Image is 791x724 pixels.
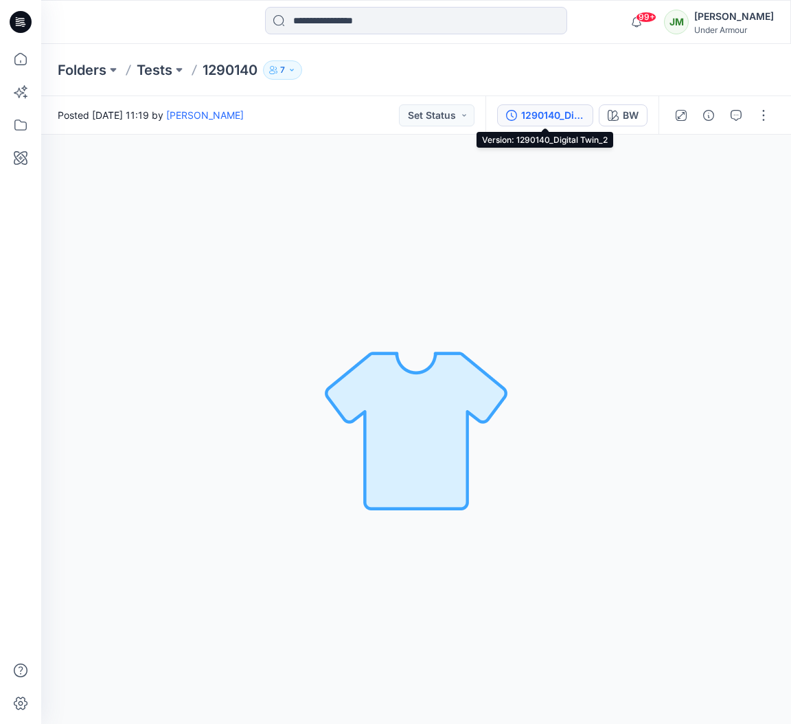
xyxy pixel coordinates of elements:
a: Tests [137,60,172,80]
a: Folders [58,60,106,80]
span: 99+ [636,12,656,23]
div: 1290140_Digital Twin_2 [521,108,584,123]
div: [PERSON_NAME] [694,8,774,25]
p: 7 [280,63,285,78]
p: 1290140 [203,60,257,80]
button: 1290140_Digital Twin_2 [497,104,593,126]
button: 7 [263,60,302,80]
button: Details [698,104,720,126]
img: No Outline [320,333,512,525]
button: BW [599,104,647,126]
div: JM [664,10,689,34]
a: [PERSON_NAME] [166,109,244,121]
span: Posted [DATE] 11:19 by [58,108,244,122]
div: Under Armour [694,25,774,35]
div: BW [623,108,639,123]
